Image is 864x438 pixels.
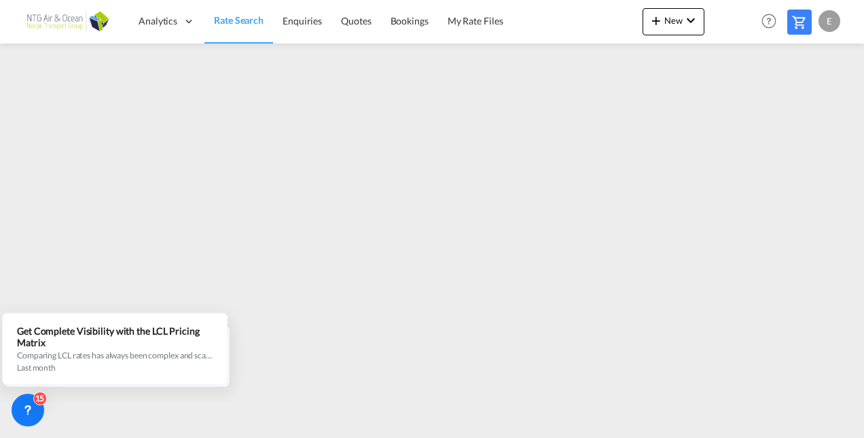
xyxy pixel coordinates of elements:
[283,15,322,27] span: Enquiries
[757,10,780,33] span: Help
[341,15,371,27] span: Quotes
[818,10,840,32] div: E
[20,6,112,37] img: 24501a20ab7611ecb8bce1a71c18ae17.png
[757,10,787,34] div: Help
[648,15,699,26] span: New
[214,14,264,26] span: Rate Search
[448,15,503,27] span: My Rate Files
[643,8,704,35] button: icon-plus 400-fgNewicon-chevron-down
[683,12,699,29] md-icon: icon-chevron-down
[139,14,177,28] span: Analytics
[391,15,429,27] span: Bookings
[648,12,664,29] md-icon: icon-plus 400-fg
